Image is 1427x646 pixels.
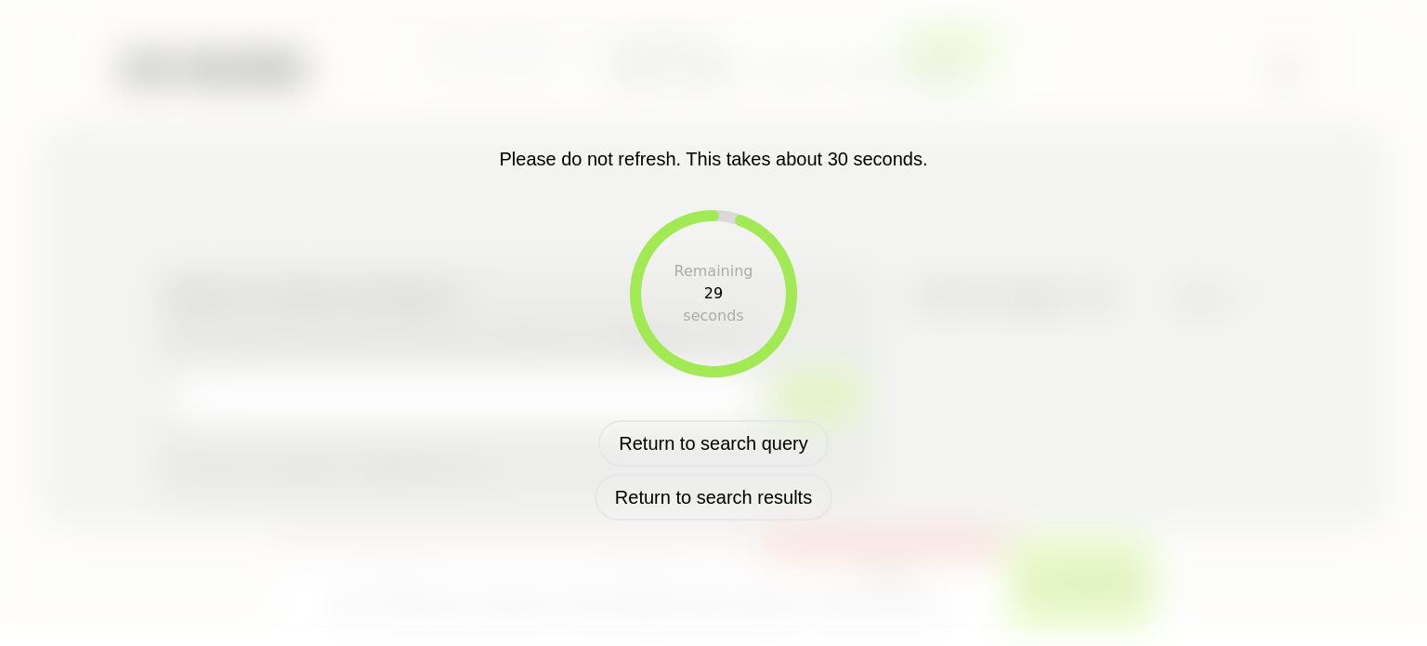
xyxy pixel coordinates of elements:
[674,260,753,283] div: Remaining
[683,305,743,327] div: seconds
[499,145,927,173] p: Please do not refresh. This takes about 30 seconds.
[704,283,723,305] div: 29
[598,420,828,467] button: Return to search query
[595,474,832,521] button: Return to search results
